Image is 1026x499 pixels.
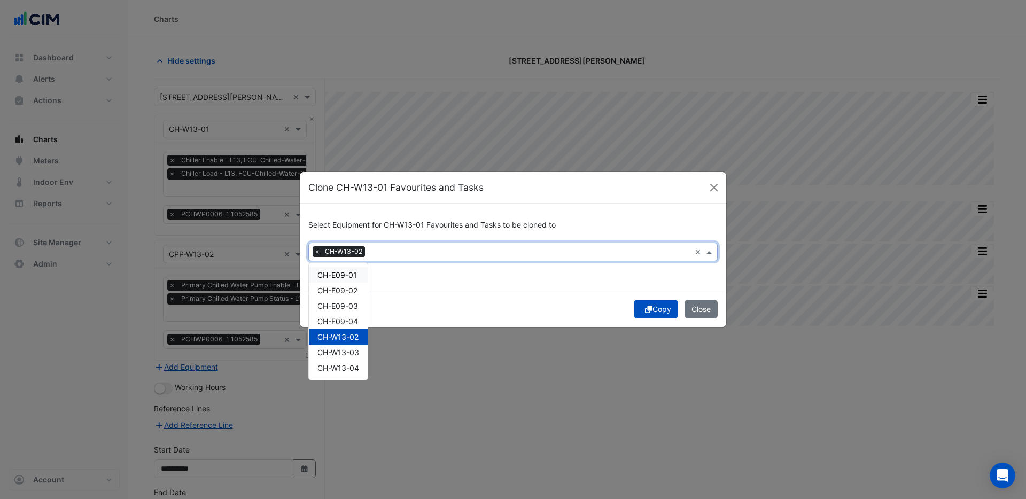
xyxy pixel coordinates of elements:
span: × [313,246,322,257]
span: CH-W13-03 [317,348,359,357]
span: CH-E09-02 [317,286,357,295]
span: CH-W13-02 [317,332,359,341]
h5: Clone CH-W13-01 Favourites and Tasks [308,181,484,194]
button: Close [685,300,718,318]
div: Open Intercom Messenger [990,463,1015,488]
span: CH-W13-02 [322,246,365,257]
span: CH-E09-03 [317,301,358,310]
h6: Select Equipment for CH-W13-01 Favourites and Tasks to be cloned to [308,221,718,230]
button: Close [706,180,722,196]
button: Select All [308,261,341,274]
span: CH-E09-01 [317,270,357,279]
span: CH-E09-04 [317,317,358,326]
div: Options List [309,263,368,380]
span: Clear [695,246,704,258]
button: Copy [634,300,678,318]
span: CH-W13-04 [317,363,359,372]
